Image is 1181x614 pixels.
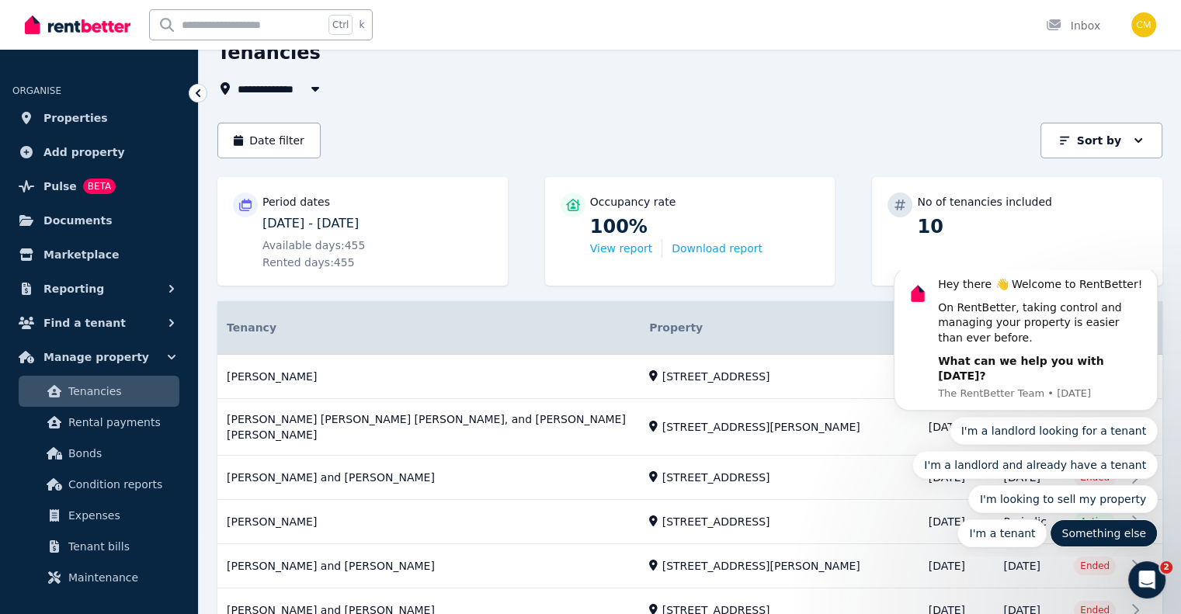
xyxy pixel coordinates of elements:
div: Inbox [1046,18,1100,33]
iframe: Intercom live chat [1128,561,1165,598]
span: Expenses [68,506,173,525]
button: Find a tenant [12,307,186,338]
div: Send us a message [32,196,259,213]
div: Rental Payments - General FAQs [32,358,260,374]
a: View details for Steven Anderson and Kristen Prosser [217,545,1162,588]
a: View details for Natasha Malone [217,501,1162,544]
div: How Applications are Received and Managed [32,387,260,419]
span: Properties [43,109,108,127]
span: Messages [129,510,182,521]
span: Ctrl [328,15,353,35]
span: Tenancies [68,382,173,401]
span: Manage property [43,348,149,366]
div: Message content [68,7,276,114]
div: Rental Payments - How They Work [23,294,288,323]
p: [DATE] - [DATE] [262,214,492,233]
p: Sort by [1077,133,1121,148]
span: k [359,19,364,31]
p: Period dates [262,194,330,210]
span: Home [34,510,69,521]
button: Quick reply: Something else [179,249,287,277]
a: Bonds [19,438,179,469]
div: Rental Payments - General FAQs [23,352,288,380]
p: Hi Conor 👋 [31,110,280,137]
div: On RentBetter, taking control and managing your property is easier than ever before. [68,30,276,76]
span: Pulse [43,177,77,196]
div: How much does it cost? [23,323,288,352]
div: How much does it cost? [32,329,260,345]
a: View details for Jade Clifton [217,355,1162,399]
span: Condition reports [68,475,173,494]
button: Quick reply: I'm a tenant [87,249,176,277]
span: Tenancy [227,320,276,335]
button: View report [590,241,652,256]
span: Find a tenant [43,314,126,332]
button: Search for help [23,257,288,288]
span: Search for help [32,265,126,281]
a: Maintenance [19,562,179,593]
p: 100% [590,214,820,239]
button: Date filter [217,123,321,158]
span: Maintenance [68,568,173,587]
span: Documents [43,211,113,230]
b: What can we help you with [DATE]? [68,85,233,113]
span: Rented days: 455 [262,255,355,270]
a: Marketplace [12,239,186,270]
span: 2 [1160,561,1172,574]
button: Sort by [1040,123,1162,158]
a: View details for Tanika Rose Newton, Daniel james Moffat, and Madeleine Jane Moffat [217,400,1162,456]
img: Profile image for Jeremy [182,25,213,56]
img: RentBetter [25,13,130,36]
span: Help [246,510,271,521]
span: Add property [43,143,125,161]
span: BETA [83,179,116,194]
span: Marketplace [43,245,119,264]
button: Manage property [12,342,186,373]
div: Send us a messageWe typically reply in under 30 minutes [16,183,295,242]
th: Property [640,301,919,355]
div: We typically reply in under 30 minutes [32,213,259,229]
a: Add property [12,137,186,168]
span: Reporting [43,279,104,298]
a: Condition reports [19,469,179,500]
button: Messages [103,471,207,533]
button: Quick reply: I'm looking to sell my property [98,215,287,243]
div: Close [267,25,295,53]
p: How can we help? [31,137,280,163]
button: Quick reply: I'm a landlord and already have a tenant [42,181,287,209]
a: Documents [12,205,186,236]
iframe: Intercom notifications message [870,270,1181,557]
a: PulseBETA [12,171,186,202]
a: Tenant bills [19,531,179,562]
a: View details for Kristen Prosser and Steven Anderson [217,456,1162,500]
div: How Applications are Received and Managed [23,380,288,425]
a: Tenancies [19,376,179,407]
p: Message from The RentBetter Team, sent 1d ago [68,116,276,130]
span: Bonds [68,444,173,463]
span: Tenant bills [68,537,173,556]
span: ORGANISE [12,85,61,96]
button: Download report [672,241,762,256]
a: Rental payments [19,407,179,438]
div: Hey there 👋 Welcome to RentBetter! [68,7,276,23]
img: Profile image for Rochelle [211,25,242,56]
a: Properties [12,102,186,134]
p: Occupancy rate [590,194,676,210]
img: Profile image for The RentBetter Team [35,11,60,36]
img: Conor Mclaughlin [1131,12,1156,37]
button: Reporting [12,273,186,304]
h1: Tenancies [217,40,321,65]
div: Rental Payments - How They Work [32,300,260,317]
button: Quick reply: I'm a landlord looking for a tenant [79,147,288,175]
span: Available days: 455 [262,238,365,253]
img: logo [31,32,121,52]
p: No of tenancies included [917,194,1051,210]
button: Help [207,471,311,533]
div: Quick reply options [23,147,287,277]
img: Profile image for Earl [152,25,183,56]
span: Rental payments [68,413,173,432]
p: 10 [917,214,1147,239]
a: Expenses [19,500,179,531]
